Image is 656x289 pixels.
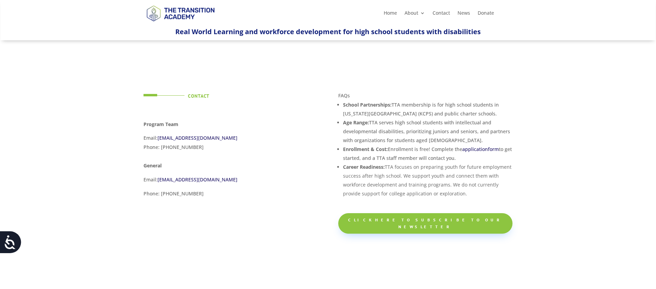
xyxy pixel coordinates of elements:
[143,162,162,169] strong: General
[143,189,318,203] p: Phone: [PHONE_NUMBER]
[343,100,512,118] li: TTA membership is for high school students in [US_STATE][GEOGRAPHIC_DATA] (KCPS) and public chart...
[488,146,499,152] span: form
[478,11,494,18] a: Donate
[143,1,217,25] img: TTA Brand_TTA Primary Logo_Horizontal_Light BG
[338,213,512,234] a: Click here to subscribe to our newsletter
[143,134,318,156] p: Email: Phone: [PHONE_NUMBER]
[462,146,499,152] a: applicationform
[143,20,217,27] a: Logo-Noticias
[457,11,470,18] a: News
[343,118,512,145] li: TTA serves high school students with intellectual and developmental disabilities, prioritizing ju...
[384,11,397,18] a: Home
[158,135,237,141] a: [EMAIL_ADDRESS][DOMAIN_NAME]
[188,94,318,102] h4: Contact
[343,119,369,126] strong: Age Range:
[462,146,488,152] span: application
[343,164,511,197] b: Career Readiness:
[175,27,481,36] span: Real World Learning and workforce development for high school students with disabilities
[405,11,425,18] a: About
[143,121,178,127] strong: Program Team
[343,145,512,163] li: Enrollment is free! Complete the to get started, and a TTA staff member will contact you.
[343,164,511,197] span: TTA focuses on preparing youth for future employment success after high school. We support youth ...
[343,146,388,152] strong: Enrollment & Cost:
[433,11,450,18] a: Contact
[158,176,237,183] a: [EMAIL_ADDRESS][DOMAIN_NAME]
[343,101,392,108] strong: School Partnerships:
[338,91,512,100] p: FAQs
[143,175,318,189] p: Email:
